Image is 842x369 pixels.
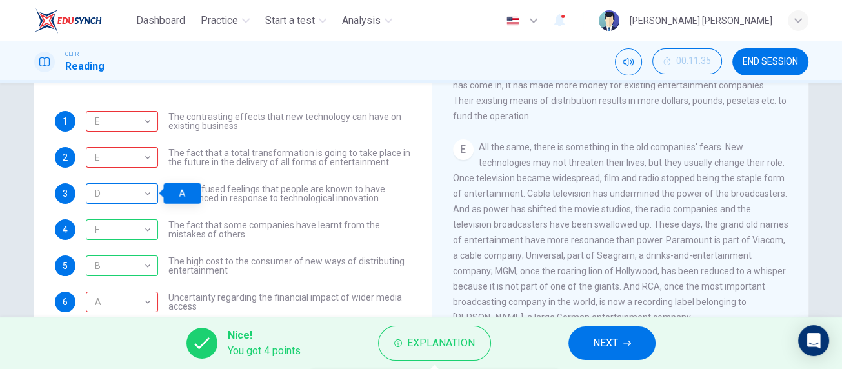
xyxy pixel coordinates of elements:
[201,13,238,28] span: Practice
[86,147,158,168] div: C
[65,59,105,74] h1: Reading
[505,16,521,26] img: en
[86,284,154,321] div: A
[65,50,79,59] span: CEFR
[34,8,102,34] img: EduSynch logo
[63,261,68,270] span: 5
[86,183,158,204] div: A
[163,183,201,204] div: A
[228,343,301,359] span: You got 4 points
[86,103,154,140] div: E
[593,334,618,352] span: NEXT
[615,48,642,75] div: Mute
[86,139,154,176] div: E
[86,175,154,212] div: D
[228,328,301,343] span: Nice!
[743,57,798,67] span: END SESSION
[86,248,154,284] div: B
[63,189,68,198] span: 3
[453,142,788,323] span: All the same, there is something in the old companies' fears. New technologies may not threaten t...
[168,257,411,275] span: The high cost to the consumer of new ways of distributing entertainment
[168,184,411,203] span: The confused feelings that people are known to have experienced in response to technological inno...
[63,117,68,126] span: 1
[168,112,411,130] span: The contrasting effects that new technology can have on existing business
[63,225,68,234] span: 4
[136,13,185,28] span: Dashboard
[599,10,619,31] img: Profile picture
[798,325,829,356] div: Open Intercom Messenger
[265,13,315,28] span: Start a test
[86,292,158,312] div: C
[86,255,158,276] div: B
[168,293,411,311] span: Uncertainty regarding the financial impact of wider media access
[652,48,722,75] div: Hide
[86,212,154,248] div: F
[86,111,158,132] div: D
[86,219,158,240] div: F
[453,139,474,160] div: E
[63,153,68,162] span: 2
[342,13,381,28] span: Analysis
[63,297,68,306] span: 6
[168,148,411,166] span: The fact that a total transformation is going to take place in the future in the delivery of all ...
[676,56,711,66] span: 00:11:35
[407,334,475,352] span: Explanation
[168,221,411,239] span: The fact that some companies have learnt from the mistakes of others
[630,13,772,28] div: [PERSON_NAME] [PERSON_NAME]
